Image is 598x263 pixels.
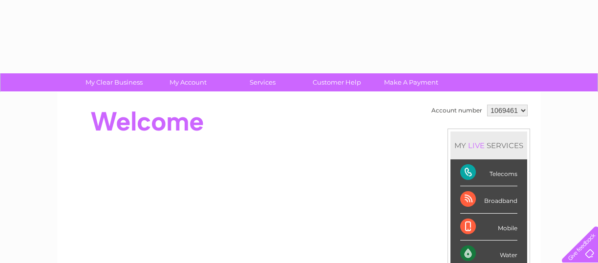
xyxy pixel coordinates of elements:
[429,102,485,119] td: Account number
[148,73,229,91] a: My Account
[460,186,517,213] div: Broadband
[74,73,154,91] a: My Clear Business
[297,73,377,91] a: Customer Help
[450,131,527,159] div: MY SERVICES
[460,159,517,186] div: Telecoms
[466,141,487,150] div: LIVE
[222,73,303,91] a: Services
[371,73,451,91] a: Make A Payment
[460,214,517,241] div: Mobile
